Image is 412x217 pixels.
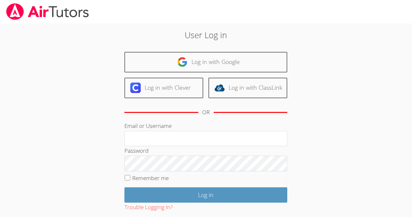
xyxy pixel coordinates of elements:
h2: User Log in [95,29,317,41]
img: google-logo-50288ca7cdecda66e5e0955fdab243c47b7ad437acaf1139b6f446037453330a.svg [177,57,188,67]
button: Trouble Logging In? [124,203,173,212]
img: clever-logo-6eab21bc6e7a338710f1a6ff85c0baf02591cd810cc4098c63d3a4b26e2feb20.svg [130,83,141,93]
a: Log in with Clever [124,78,203,98]
a: Log in with ClassLink [208,78,287,98]
input: Log in [124,187,287,203]
img: classlink-logo-d6bb404cc1216ec64c9a2012d9dc4662098be43eaf13dc465df04b49fa7ab582.svg [214,83,225,93]
div: OR [202,108,210,117]
a: Log in with Google [124,52,287,72]
label: Remember me [132,174,169,182]
label: Email or Username [124,122,172,130]
label: Password [124,147,149,154]
img: airtutors_banner-c4298cdbf04f3fff15de1276eac7730deb9818008684d7c2e4769d2f7ddbe033.png [6,3,90,20]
